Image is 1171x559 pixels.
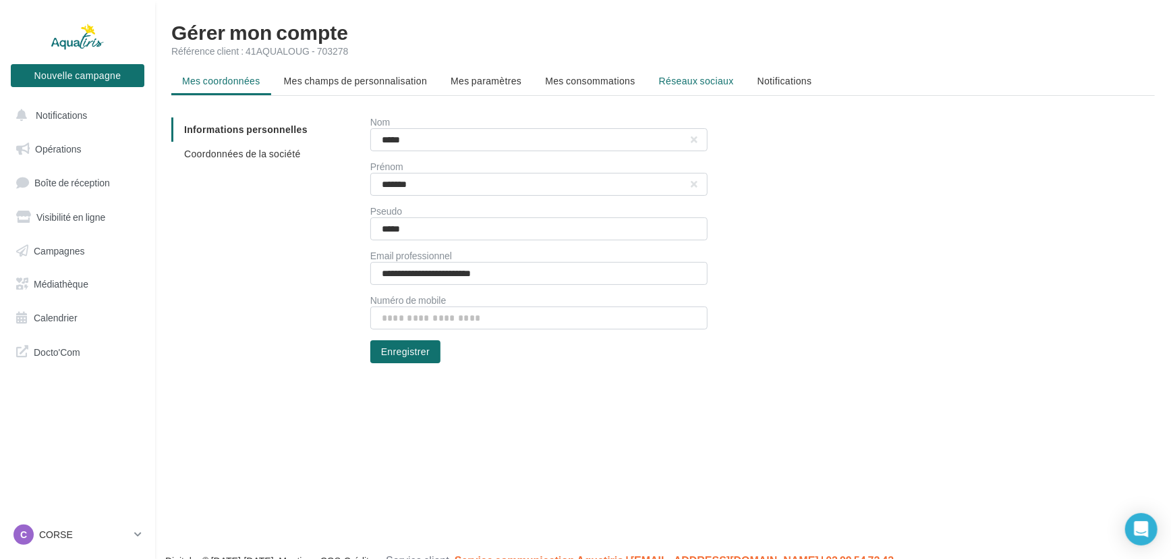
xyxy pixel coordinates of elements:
div: Pseudo [370,207,708,216]
div: Email professionnel [370,251,708,261]
span: Opérations [35,143,81,155]
button: Nouvelle campagne [11,64,144,87]
a: C CORSE [11,522,144,548]
div: Open Intercom Messenger [1125,513,1158,545]
button: Notifications [8,101,142,130]
span: Campagnes [34,244,85,256]
div: Nom [370,117,708,127]
span: Coordonnées de la société [184,148,301,159]
span: Mes consommations [545,75,635,86]
a: Calendrier [8,304,147,332]
span: Visibilité en ligne [36,211,105,223]
span: Médiathèque [34,278,88,290]
a: Médiathèque [8,270,147,298]
span: Mes champs de personnalisation [284,75,428,86]
a: Docto'Com [8,338,147,366]
span: Mes paramètres [451,75,521,86]
a: Opérations [8,135,147,163]
a: Visibilité en ligne [8,203,147,232]
div: Référence client : 41AQUALOUG - 703278 [171,45,1155,58]
span: Notifications [36,109,87,121]
div: Numéro de mobile [370,296,708,305]
span: Boîte de réception [34,177,110,188]
button: Enregistrer [370,340,440,363]
span: Notifications [758,75,812,86]
a: Boîte de réception [8,168,147,197]
span: Calendrier [34,312,78,323]
span: Docto'Com [34,343,80,361]
span: C [20,528,27,541]
span: Réseaux sociaux [659,75,734,86]
div: Prénom [370,162,708,171]
a: Campagnes [8,237,147,265]
p: CORSE [39,528,129,541]
h1: Gérer mon compte [171,22,1155,42]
